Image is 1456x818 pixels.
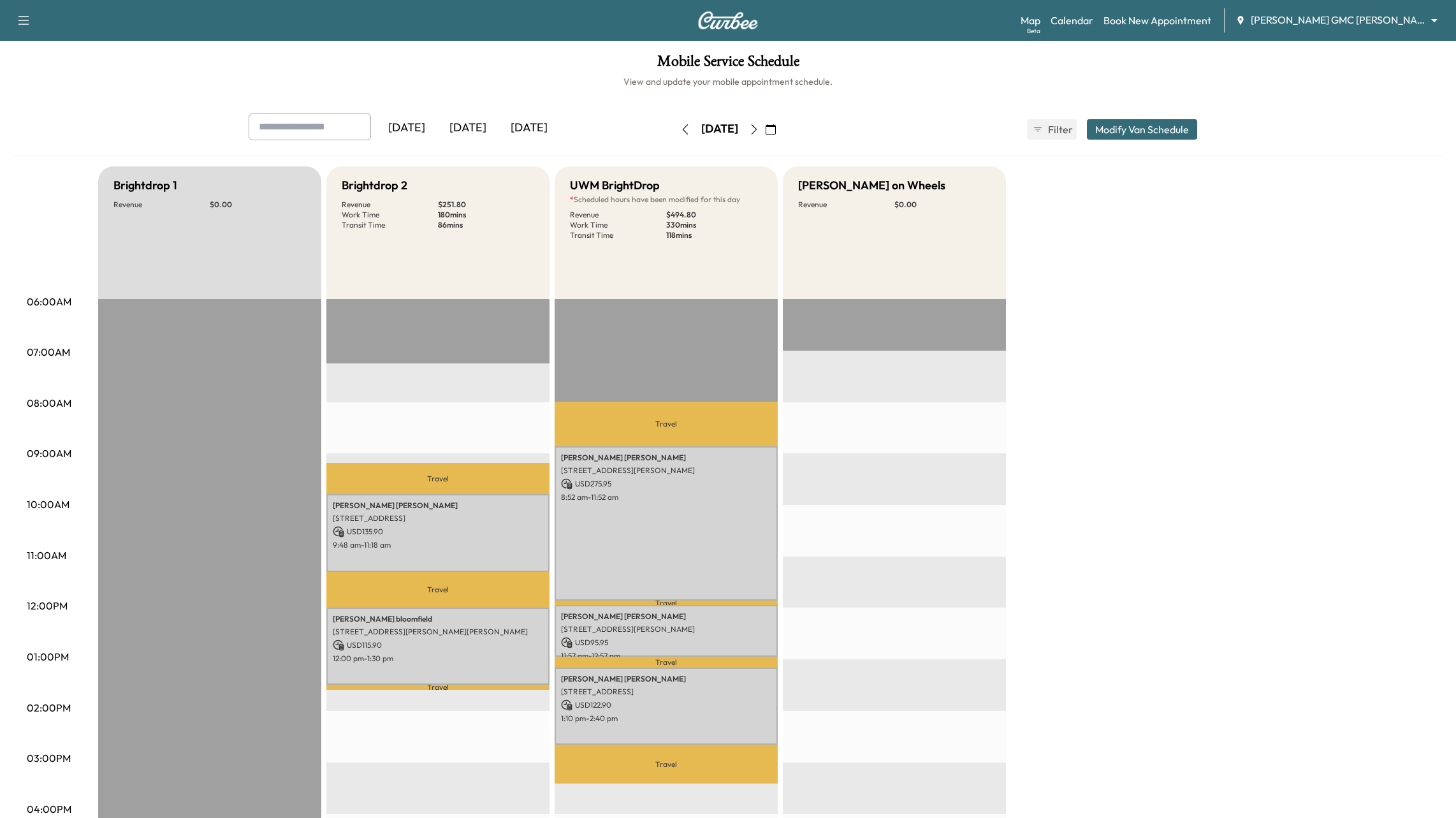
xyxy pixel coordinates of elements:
h6: View and update your mobile appointment schedule. [13,75,1443,88]
p: Revenue [570,210,666,220]
p: 07:00AM [27,344,70,360]
p: $ 251.80 [438,200,534,210]
a: MapBeta [1021,13,1040,28]
p: Travel [555,601,778,605]
p: [STREET_ADDRESS] [333,513,543,523]
p: $ 0.00 [894,200,991,210]
p: USD 135.90 [333,526,543,537]
a: Calendar [1051,13,1093,28]
div: [DATE] [437,113,499,143]
h5: Brightdrop 1 [113,177,177,194]
div: [DATE] [376,113,437,143]
p: 01:00PM [27,649,69,664]
p: Travel [555,402,778,446]
p: 09:00AM [27,446,71,461]
p: [STREET_ADDRESS] [561,687,771,697]
p: [STREET_ADDRESS][PERSON_NAME][PERSON_NAME] [333,627,543,637]
a: Book New Appointment [1103,13,1211,28]
p: Revenue [798,200,894,210]
p: Scheduled hours have been modified for this day [570,194,762,205]
p: 330 mins [666,220,762,230]
h5: [PERSON_NAME] on Wheels [798,177,945,194]
p: 86 mins [438,220,534,230]
p: [PERSON_NAME] [PERSON_NAME] [561,674,771,684]
p: USD 95.95 [561,637,771,648]
p: [STREET_ADDRESS][PERSON_NAME] [561,465,771,476]
p: 03:00PM [27,750,71,766]
p: [PERSON_NAME] bloomfield [333,614,543,624]
p: 12:00PM [27,598,68,613]
p: USD 122.90 [561,699,771,711]
p: 11:00AM [27,548,66,563]
div: Beta [1027,26,1040,36]
p: Work Time [342,210,438,220]
p: 08:00AM [27,395,71,411]
p: [STREET_ADDRESS][PERSON_NAME] [561,624,771,634]
p: 06:00AM [27,294,71,309]
p: 8:52 am - 11:52 am [561,492,771,502]
p: Travel [555,745,778,784]
p: $ 494.80 [666,210,762,220]
p: Travel [555,657,778,668]
p: $ 0.00 [210,200,306,210]
h5: Brightdrop 2 [342,177,407,194]
p: Work Time [570,220,666,230]
p: Travel [326,572,550,608]
p: Travel [326,463,550,495]
p: Transit Time [342,220,438,230]
p: [PERSON_NAME] [PERSON_NAME] [561,453,771,463]
p: Transit Time [570,230,666,240]
p: 1:10 pm - 2:40 pm [561,713,771,724]
button: Filter [1027,119,1077,140]
p: 02:00PM [27,700,71,715]
p: 180 mins [438,210,534,220]
p: 04:00PM [27,801,71,817]
span: [PERSON_NAME] GMC [PERSON_NAME] [1251,13,1425,27]
div: [DATE] [499,113,560,143]
span: Filter [1048,122,1071,137]
p: USD 115.90 [333,639,543,651]
p: Travel [326,685,550,690]
p: USD 275.95 [561,478,771,490]
h1: Mobile Service Schedule [13,54,1443,75]
p: 118 mins [666,230,762,240]
button: Modify Van Schedule [1087,119,1197,140]
p: [PERSON_NAME] [PERSON_NAME] [333,500,543,511]
p: 10:00AM [27,497,69,512]
p: 11:57 am - 12:57 pm [561,651,771,661]
img: Curbee Logo [697,11,759,29]
p: 9:48 am - 11:18 am [333,540,543,550]
div: [DATE] [701,121,738,137]
p: [PERSON_NAME] [PERSON_NAME] [561,611,771,622]
p: 12:00 pm - 1:30 pm [333,654,543,664]
p: Revenue [113,200,210,210]
p: Revenue [342,200,438,210]
h5: UWM BrightDrop [570,177,660,194]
